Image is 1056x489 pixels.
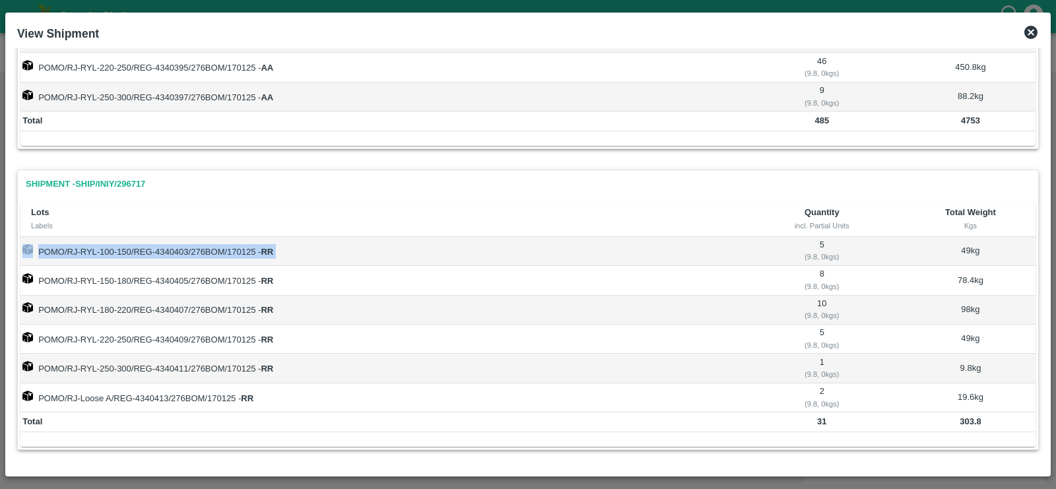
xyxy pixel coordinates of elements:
[739,325,906,354] td: 5
[261,305,273,315] strong: RR
[22,115,42,125] b: Total
[906,325,1036,354] td: 49 kg
[906,383,1036,412] td: 19.6 kg
[741,368,904,380] div: ( 9.8, 0 kgs)
[960,416,981,426] b: 303.8
[261,276,273,286] strong: RR
[22,302,33,313] img: box
[906,53,1036,82] td: 450.8 kg
[739,296,906,325] td: 10
[814,115,829,125] b: 485
[20,296,739,325] td: POMO/RJ-RYL-180-220/REG-4340407/276BOM/170125 -
[739,82,906,112] td: 9
[739,53,906,82] td: 46
[261,364,273,374] strong: RR
[741,339,904,351] div: ( 9.8, 0 kgs)
[22,273,33,284] img: box
[739,383,906,412] td: 2
[20,325,739,354] td: POMO/RJ-RYL-220-250/REG-4340409/276BOM/170125 -
[31,220,728,232] div: Labels
[22,391,33,401] img: box
[31,207,49,217] b: Lots
[741,67,904,79] div: ( 9.8, 0 kgs)
[22,361,33,372] img: box
[22,332,33,342] img: box
[906,354,1036,383] td: 9.8 kg
[20,53,739,82] td: POMO/RJ-RYL-220-250/REG-4340395/276BOM/170125 -
[20,237,739,266] td: POMO/RJ-RYL-100-150/REG-4340403/276BOM/170125 -
[20,173,150,196] a: Shipment -SHIP/INIY/296717
[945,207,996,217] b: Total Weight
[741,97,904,109] div: ( 9.8, 0 kgs)
[906,296,1036,325] td: 98 kg
[906,266,1036,295] td: 78.4 kg
[22,90,33,100] img: box
[261,335,273,344] strong: RR
[916,220,1025,232] div: Kgs
[741,280,904,292] div: ( 9.8, 0 kgs)
[22,244,33,255] img: box
[22,60,33,71] img: box
[906,82,1036,112] td: 88.2 kg
[20,354,739,383] td: POMO/RJ-RYL-250-300/REG-4340411/276BOM/170125 -
[739,354,906,383] td: 1
[241,393,253,403] strong: RR
[261,63,273,73] strong: AA
[741,310,904,321] div: ( 9.8, 0 kgs)
[906,237,1036,266] td: 49 kg
[739,237,906,266] td: 5
[17,27,99,40] b: View Shipment
[749,220,895,232] div: incl. Partial Units
[22,416,42,426] b: Total
[961,115,980,125] b: 4753
[739,266,906,295] td: 8
[741,398,904,410] div: ( 9.8, 0 kgs)
[20,266,739,295] td: POMO/RJ-RYL-150-180/REG-4340405/276BOM/170125 -
[261,92,273,102] strong: AA
[261,247,273,257] strong: RR
[817,416,826,426] b: 31
[805,207,840,217] b: Quantity
[741,251,904,263] div: ( 9.8, 0 kgs)
[20,82,739,112] td: POMO/RJ-RYL-250-300/REG-4340397/276BOM/170125 -
[20,383,739,412] td: POMO/RJ-Loose A/REG-4340413/276BOM/170125 -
